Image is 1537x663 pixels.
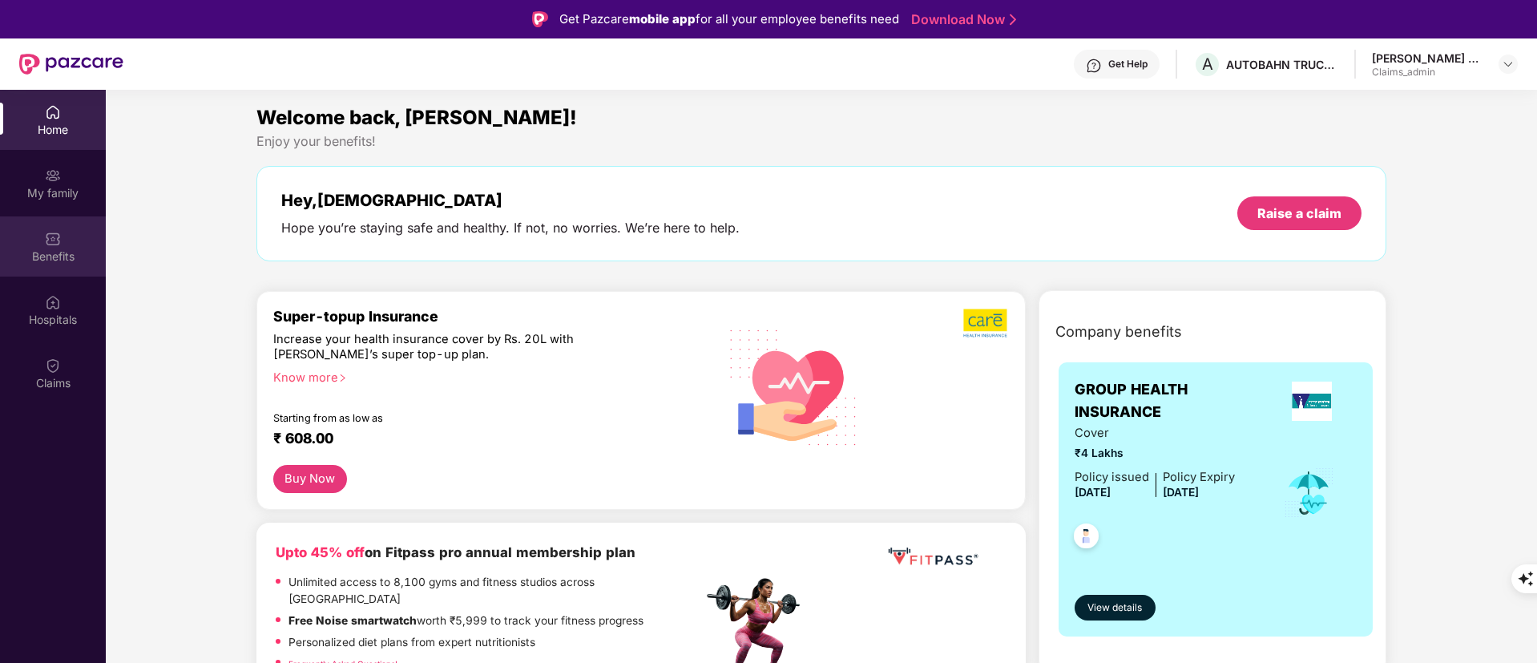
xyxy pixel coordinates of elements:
[273,308,703,325] div: Super-topup Insurance
[273,465,347,493] button: Buy Now
[1055,321,1182,343] span: Company benefits
[1075,595,1156,621] button: View details
[273,332,633,363] div: Increase your health insurance cover by Rs. 20L with [PERSON_NAME]’s super top-up plan.
[1087,600,1142,616] span: View details
[45,104,61,120] img: svg+xml;base64,PHN2ZyBpZD0iSG9tZSIgeG1sbnM9Imh0dHA6Ly93d3cudzMub3JnLzIwMDAvc3ZnIiB3aWR0aD0iMjAiIG...
[281,191,740,210] div: Hey, [DEMOGRAPHIC_DATA]
[273,430,687,449] div: ₹ 608.00
[1163,486,1199,499] span: [DATE]
[281,220,740,236] div: Hope you’re staying safe and healthy. If not, no worries. We’re here to help.
[559,10,899,29] div: Get Pazcare for all your employee benefits need
[532,11,548,27] img: Logo
[256,106,577,129] span: Welcome back, [PERSON_NAME]!
[45,294,61,310] img: svg+xml;base64,PHN2ZyBpZD0iSG9zcGl0YWxzIiB4bWxucz0iaHR0cDovL3d3dy53My5vcmcvMjAwMC9zdmciIHdpZHRoPS...
[1226,57,1338,72] div: AUTOBAHN TRUCKING
[1075,468,1149,487] div: Policy issued
[276,544,635,560] b: on Fitpass pro annual membership plan
[963,308,1009,338] img: b5dec4f62d2307b9de63beb79f102df3.png
[256,133,1387,150] div: Enjoy your benefits!
[1075,445,1235,463] span: ₹4 Lakhs
[288,574,702,608] p: Unlimited access to 8,100 gyms and fitness studios across [GEOGRAPHIC_DATA]
[1086,58,1102,74] img: svg+xml;base64,PHN2ZyBpZD0iSGVscC0zMngzMiIgeG1sbnM9Imh0dHA6Ly93d3cudzMub3JnLzIwMDAvc3ZnIiB3aWR0aD...
[717,309,870,464] img: svg+xml;base64,PHN2ZyB4bWxucz0iaHR0cDovL3d3dy53My5vcmcvMjAwMC9zdmciIHhtbG5zOnhsaW5rPSJodHRwOi8vd3...
[1067,519,1106,558] img: svg+xml;base64,PHN2ZyB4bWxucz0iaHR0cDovL3d3dy53My5vcmcvMjAwMC9zdmciIHdpZHRoPSI0OC45NDMiIGhlaWdodD...
[1502,58,1515,71] img: svg+xml;base64,PHN2ZyBpZD0iRHJvcGRvd24tMzJ4MzIiIHhtbG5zPSJodHRwOi8vd3d3LnczLm9yZy8yMDAwL3N2ZyIgd2...
[1283,467,1335,519] img: icon
[1075,424,1235,443] span: Cover
[1372,51,1484,66] div: [PERSON_NAME] Shinde
[1202,55,1213,74] span: A
[1108,58,1148,71] div: Get Help
[288,612,643,630] p: worth ₹5,999 to track your fitness progress
[273,412,635,423] div: Starting from as low as
[273,370,693,382] div: Know more
[19,54,123,75] img: New Pazcare Logo
[1075,378,1266,424] span: GROUP HEALTH INSURANCE
[288,614,417,627] strong: Free Noise smartwatch
[288,634,535,652] p: Personalized diet plans from expert nutritionists
[1372,66,1484,79] div: Claims_admin
[276,544,365,560] b: Upto 45% off
[1163,468,1235,487] div: Policy Expiry
[45,358,61,374] img: svg+xml;base64,PHN2ZyBpZD0iQ2xhaW0iIHhtbG5zPSJodHRwOi8vd3d3LnczLm9yZy8yMDAwL3N2ZyIgd2lkdGg9IjIwIi...
[629,11,696,26] strong: mobile app
[45,231,61,247] img: svg+xml;base64,PHN2ZyBpZD0iQmVuZWZpdHMiIHhtbG5zPSJodHRwOi8vd3d3LnczLm9yZy8yMDAwL3N2ZyIgd2lkdGg9Ij...
[45,168,61,184] img: svg+xml;base64,PHN2ZyB3aWR0aD0iMjAiIGhlaWdodD0iMjAiIHZpZXdCb3g9IjAgMCAyMCAyMCIgZmlsbD0ibm9uZSIgeG...
[338,374,347,382] span: right
[1257,204,1341,222] div: Raise a claim
[885,542,981,572] img: fppp.png
[1010,11,1016,28] img: Stroke
[1292,382,1332,421] img: insurerLogo
[1075,486,1111,499] span: [DATE]
[911,11,1011,28] a: Download Now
